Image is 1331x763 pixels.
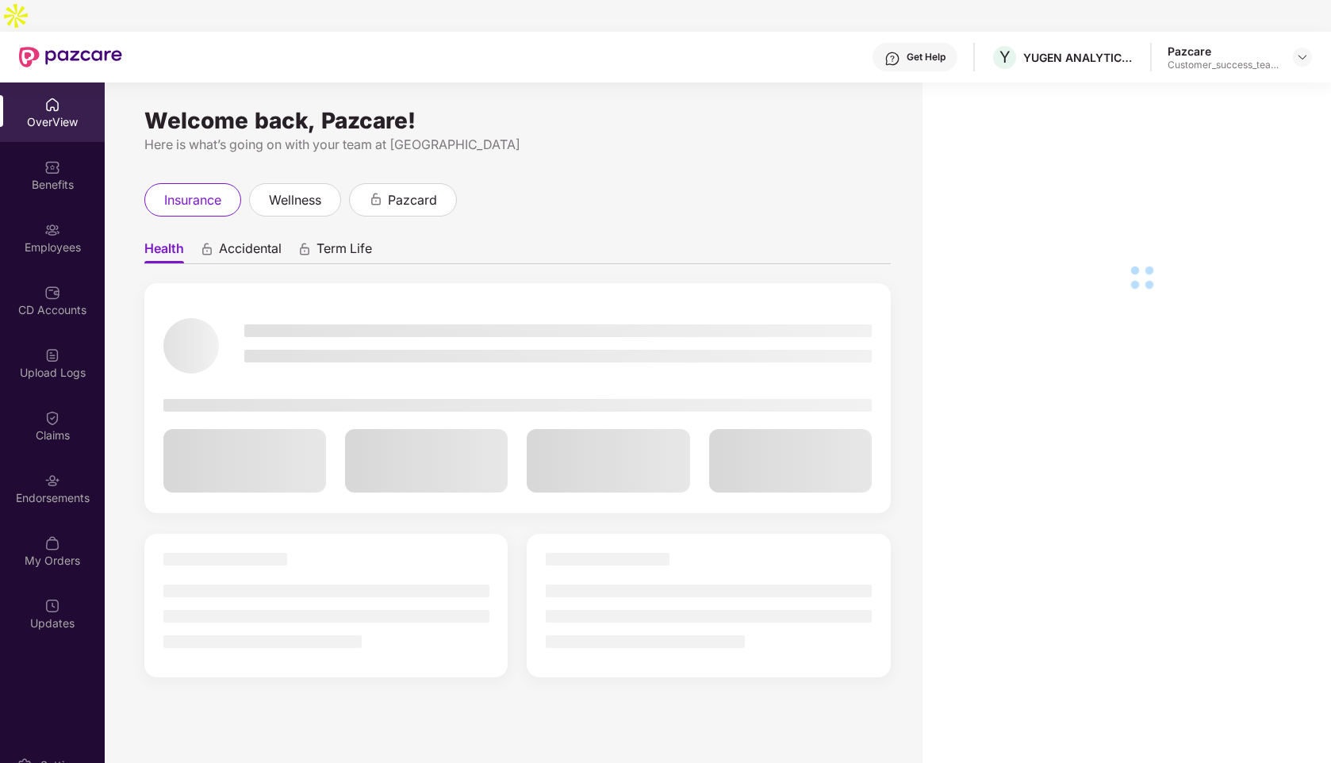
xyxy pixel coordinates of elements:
[316,240,372,263] span: Term Life
[1023,50,1134,65] div: YUGEN ANALYTICS PRIVATE LIMITED
[907,51,946,63] div: Get Help
[1168,59,1279,71] div: Customer_success_team_lead
[44,598,60,614] img: svg+xml;base64,PHN2ZyBpZD0iVXBkYXRlZCIgeG1sbnM9Imh0dHA6Ly93d3cudzMub3JnLzIwMDAvc3ZnIiB3aWR0aD0iMj...
[200,242,214,256] div: animation
[1296,51,1309,63] img: svg+xml;base64,PHN2ZyBpZD0iRHJvcGRvd24tMzJ4MzIiIHhtbG5zPSJodHRwOi8vd3d3LnczLm9yZy8yMDAwL3N2ZyIgd2...
[44,535,60,551] img: svg+xml;base64,PHN2ZyBpZD0iTXlfT3JkZXJzIiBkYXRhLW5hbWU9Ik15IE9yZGVycyIgeG1sbnM9Imh0dHA6Ly93d3cudz...
[297,242,312,256] div: animation
[144,114,891,127] div: Welcome back, Pazcare!
[369,192,383,206] div: animation
[44,347,60,363] img: svg+xml;base64,PHN2ZyBpZD0iVXBsb2FkX0xvZ3MiIGRhdGEtbmFtZT0iVXBsb2FkIExvZ3MiIHhtbG5zPSJodHRwOi8vd3...
[164,190,221,210] span: insurance
[44,285,60,301] img: svg+xml;base64,PHN2ZyBpZD0iQ0RfQWNjb3VudHMiIGRhdGEtbmFtZT0iQ0QgQWNjb3VudHMiIHhtbG5zPSJodHRwOi8vd3...
[219,240,282,263] span: Accidental
[44,473,60,489] img: svg+xml;base64,PHN2ZyBpZD0iRW5kb3JzZW1lbnRzIiB4bWxucz0iaHR0cDovL3d3dy53My5vcmcvMjAwMC9zdmciIHdpZH...
[44,159,60,175] img: svg+xml;base64,PHN2ZyBpZD0iQmVuZWZpdHMiIHhtbG5zPSJodHRwOi8vd3d3LnczLm9yZy8yMDAwL3N2ZyIgd2lkdGg9Ij...
[999,48,1011,67] span: Y
[144,240,184,263] span: Health
[44,222,60,238] img: svg+xml;base64,PHN2ZyBpZD0iRW1wbG95ZWVzIiB4bWxucz0iaHR0cDovL3d3dy53My5vcmcvMjAwMC9zdmciIHdpZHRoPS...
[884,51,900,67] img: svg+xml;base64,PHN2ZyBpZD0iSGVscC0zMngzMiIgeG1sbnM9Imh0dHA6Ly93d3cudzMub3JnLzIwMDAvc3ZnIiB3aWR0aD...
[19,47,122,67] img: New Pazcare Logo
[44,97,60,113] img: svg+xml;base64,PHN2ZyBpZD0iSG9tZSIgeG1sbnM9Imh0dHA6Ly93d3cudzMub3JnLzIwMDAvc3ZnIiB3aWR0aD0iMjAiIG...
[269,190,321,210] span: wellness
[388,190,437,210] span: pazcard
[44,410,60,426] img: svg+xml;base64,PHN2ZyBpZD0iQ2xhaW0iIHhtbG5zPSJodHRwOi8vd3d3LnczLm9yZy8yMDAwL3N2ZyIgd2lkdGg9IjIwIi...
[144,135,891,155] div: Here is what’s going on with your team at [GEOGRAPHIC_DATA]
[1168,44,1279,59] div: Pazcare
